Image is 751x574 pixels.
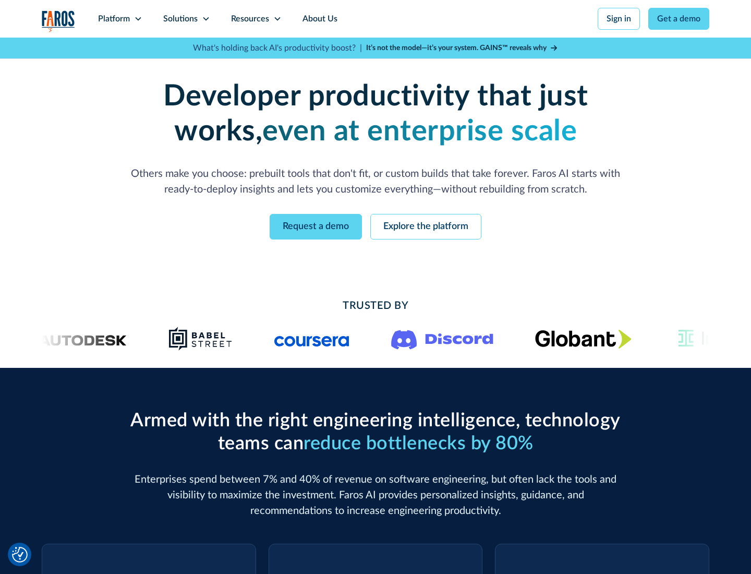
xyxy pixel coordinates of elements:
p: Enterprises spend between 7% and 40% of revenue on software engineering, but often lack the tools... [125,472,626,519]
img: Logo of the online learning platform Coursera. [274,330,349,347]
div: Platform [98,13,130,25]
img: Babel Street logo png [168,326,233,351]
img: Revisit consent button [12,547,28,563]
a: It’s not the model—it’s your system. GAINS™ reveals why [366,43,558,54]
h2: Armed with the right engineering intelligence, technology teams can [125,410,626,455]
p: What's holding back AI's productivity boost? | [193,42,362,54]
div: Solutions [163,13,198,25]
h2: Trusted By [125,298,626,314]
a: Sign in [598,8,640,30]
div: Resources [231,13,269,25]
strong: even at enterprise scale [262,117,577,146]
img: Globant's logo [535,329,632,349]
p: Others make you choose: prebuilt tools that don't fit, or custom builds that take forever. Faros ... [125,166,626,197]
strong: Developer productivity that just works, [163,82,588,146]
a: Explore the platform [370,214,481,240]
button: Cookie Settings [12,547,28,563]
strong: It’s not the model—it’s your system. GAINS™ reveals why [366,44,547,52]
img: Logo of the communication platform Discord. [391,328,493,350]
img: Logo of the analytics and reporting company Faros. [42,10,75,32]
img: Logo of the design software company Autodesk. [18,332,127,346]
a: Request a demo [270,214,362,240]
a: Get a demo [648,8,709,30]
a: home [42,10,75,32]
span: reduce bottlenecks by 80% [304,434,534,453]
